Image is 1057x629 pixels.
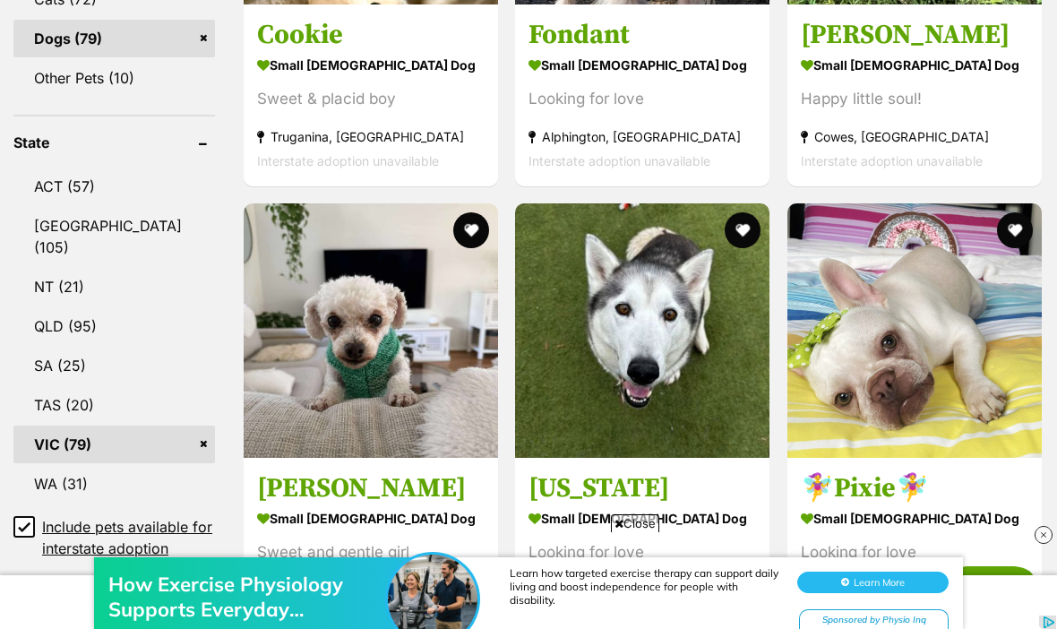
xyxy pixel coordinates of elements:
header: State [13,134,215,151]
img: 🧚‍♀️Pixie🧚‍♀️ - French Bulldog [787,203,1042,458]
a: Dogs (79) [13,20,215,57]
a: WA (31) [13,465,215,503]
strong: small [DEMOGRAPHIC_DATA] Dog [801,52,1028,78]
a: QLD (95) [13,307,215,345]
span: Interstate adoption unavailable [257,153,439,168]
div: Learn how targeted exercise therapy can support daily living and boost independence for people wi... [510,45,778,85]
a: ACT (57) [13,168,215,205]
strong: small [DEMOGRAPHIC_DATA] Dog [257,505,485,531]
strong: small [DEMOGRAPHIC_DATA] Dog [528,505,756,531]
h3: [US_STATE] [528,471,756,505]
a: VIC (79) [13,426,215,463]
img: How Exercise Physiology Supports Everyday Independence [388,33,477,123]
h3: [PERSON_NAME] [257,471,485,505]
button: favourite [997,212,1033,248]
img: close_rtb.svg [1035,526,1053,544]
a: [PERSON_NAME] small [DEMOGRAPHIC_DATA] Dog Happy little soul! Cowes, [GEOGRAPHIC_DATA] Interstate... [787,4,1042,186]
a: Other Pets (10) [13,59,215,97]
strong: Alphington, [GEOGRAPHIC_DATA] [528,125,756,149]
span: Close [611,514,659,532]
div: How Exercise Physiology Supports Everyday Independence [108,50,395,100]
a: SA (25) [13,347,215,384]
img: Jess - Bichon Frise Dog [244,203,498,458]
a: Fondant small [DEMOGRAPHIC_DATA] Dog Looking for love Alphington, [GEOGRAPHIC_DATA] Interstate ad... [515,4,769,186]
a: TAS (20) [13,386,215,424]
a: Cookie small [DEMOGRAPHIC_DATA] Dog Sweet & placid boy Truganina, [GEOGRAPHIC_DATA] Interstate ad... [244,4,498,186]
strong: small [DEMOGRAPHIC_DATA] Dog [528,52,756,78]
button: favourite [726,212,761,248]
h3: [PERSON_NAME] [801,18,1028,52]
span: Interstate adoption unavailable [801,153,983,168]
h3: 🧚‍♀️Pixie🧚‍♀️ [801,471,1028,505]
div: Sponsored by Physio Inq [799,88,949,110]
span: Include pets available for interstate adoption [42,516,215,559]
button: favourite [453,212,489,248]
div: Happy little soul! [801,87,1028,111]
strong: Cowes, [GEOGRAPHIC_DATA] [801,125,1028,149]
span: Interstate adoption unavailable [528,153,710,168]
div: Looking for love [528,87,756,111]
a: Include pets available for interstate adoption [13,516,215,559]
a: [GEOGRAPHIC_DATA] (105) [13,207,215,266]
img: Alaska - Siberian Husky Dog [515,203,769,458]
strong: Truganina, [GEOGRAPHIC_DATA] [257,125,485,149]
button: Learn More [797,50,949,72]
strong: small [DEMOGRAPHIC_DATA] Dog [257,52,485,78]
div: Sweet & placid boy [257,87,485,111]
h3: Cookie [257,18,485,52]
strong: small [DEMOGRAPHIC_DATA] Dog [801,505,1028,531]
a: NT (21) [13,268,215,306]
h3: Fondant [528,18,756,52]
